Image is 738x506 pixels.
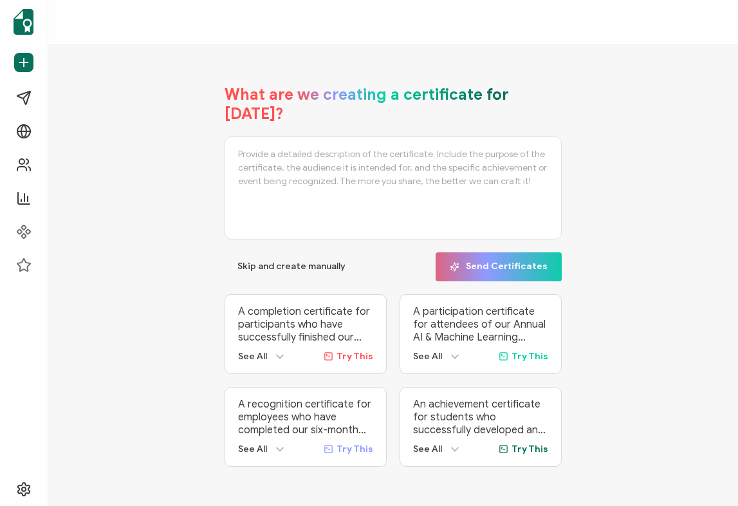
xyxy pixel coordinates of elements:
[512,351,548,362] span: Try This
[225,252,358,281] button: Skip and create manually
[225,85,561,124] h1: What are we creating a certificate for [DATE]?
[238,444,267,454] span: See All
[450,262,548,272] span: Send Certificates
[413,444,442,454] span: See All
[337,351,373,362] span: Try This
[238,305,373,344] p: A completion certificate for participants who have successfully finished our ‘Advanced Digital Ma...
[436,252,562,281] button: Send Certificates
[238,351,267,362] span: See All
[238,398,373,436] p: A recognition certificate for employees who have completed our six-month internal Leadership Deve...
[14,9,33,35] img: sertifier-logomark-colored.svg
[413,351,442,362] span: See All
[413,305,548,344] p: A participation certificate for attendees of our Annual AI & Machine Learning Summit, which broug...
[413,398,548,436] p: An achievement certificate for students who successfully developed and launched a fully functiona...
[512,444,548,454] span: Try This
[237,262,346,271] span: Skip and create manually
[337,444,373,454] span: Try This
